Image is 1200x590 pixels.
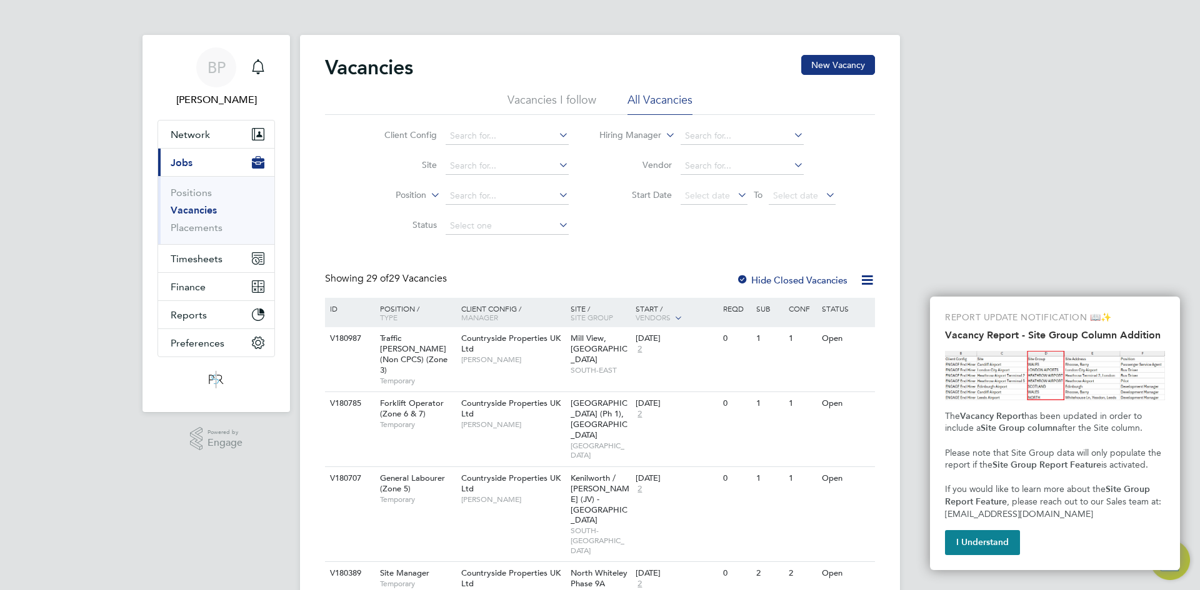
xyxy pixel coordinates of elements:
div: V180707 [327,467,371,490]
span: after the Site column. [1057,423,1142,433]
a: Positions [171,187,212,199]
span: Jobs [171,157,192,169]
input: Search for... [681,157,804,175]
nav: Main navigation [142,35,290,412]
label: Client Config [365,129,437,140]
div: Open [819,327,873,350]
div: [DATE] [636,568,717,579]
div: Sub [753,298,786,319]
div: V180389 [327,562,371,585]
span: Manager [461,312,498,322]
a: Vacancies [171,204,217,216]
span: If you would like to learn more about the [945,484,1106,494]
span: Select date [773,190,818,201]
span: Type [380,312,397,322]
span: Site Group [571,312,613,322]
span: 2 [636,484,644,494]
span: is activated. [1101,460,1148,470]
span: Countryside Properties UK Ltd [461,473,561,494]
span: Network [171,129,210,140]
span: Reports [171,309,207,321]
div: 0 [720,562,752,585]
strong: Vacancy Report [960,411,1024,421]
a: Go to account details [157,47,275,107]
label: Vendor [600,159,672,170]
span: 29 of [366,272,389,285]
h2: Vacancy Report - Site Group Column Addition [945,329,1165,341]
span: The [945,411,960,421]
span: General Labourer (Zone 5) [380,473,445,494]
label: Start Date [600,189,672,200]
label: Site [365,159,437,170]
span: Site Manager [380,568,429,578]
span: 29 Vacancies [366,272,447,285]
div: 0 [720,327,752,350]
span: Temporary [380,579,455,589]
div: 1 [753,327,786,350]
div: Position / [371,298,458,328]
span: North Whiteley Phase 9A [571,568,627,589]
span: Ben Perkin [157,92,275,107]
div: ID [327,298,371,319]
div: 0 [720,392,752,415]
div: 1 [753,392,786,415]
li: All Vacancies [627,92,692,115]
span: SOUTH-EAST [571,365,630,375]
span: Forklift Operator (Zone 6 & 7) [380,398,444,419]
span: Temporary [380,376,455,386]
span: Temporary [380,494,455,504]
span: [PERSON_NAME] [461,355,564,365]
label: Hide Closed Vacancies [736,274,847,286]
span: Temporary [380,420,455,430]
span: 2 [636,409,644,420]
input: Search for... [446,127,569,145]
span: Please note that Site Group data will only populate the report if the [945,448,1164,471]
strong: Site Group Report Feature [945,484,1152,507]
input: Search for... [446,157,569,175]
div: 1 [786,467,818,490]
div: 0 [720,467,752,490]
a: Placements [171,222,222,234]
span: Vendors [636,312,671,322]
div: [DATE] [636,473,717,484]
h2: Vacancies [325,55,413,80]
div: Start / [632,298,720,329]
span: To [750,187,766,203]
span: 2 [636,579,644,589]
span: [PERSON_NAME] [461,420,564,430]
span: SOUTH-[GEOGRAPHIC_DATA] [571,526,630,555]
div: Status [819,298,873,319]
div: Open [819,392,873,415]
span: Select date [685,190,730,201]
label: Hiring Manager [589,129,661,142]
span: Traffic [PERSON_NAME] (Non CPCS) (Zone 3) [380,333,447,375]
div: V180987 [327,327,371,350]
span: [GEOGRAPHIC_DATA] [571,441,630,460]
div: Reqd [720,298,752,319]
strong: Site Group column [981,423,1057,433]
p: REPORT UPDATE NOTIFICATION 📖✨ [945,312,1165,324]
div: Client Config / [458,298,567,328]
strong: Site Group Report Feature [992,460,1101,470]
div: 2 [786,562,818,585]
button: New Vacancy [801,55,875,75]
button: I Understand [945,530,1020,555]
input: Search for... [446,187,569,205]
span: Kenilworth / [PERSON_NAME] (JV) - [GEOGRAPHIC_DATA] [571,473,629,526]
div: [DATE] [636,333,717,344]
a: Go to home page [157,370,275,390]
img: Site Group Column in Vacancy Report [945,351,1165,400]
span: Mill View, [GEOGRAPHIC_DATA] [571,333,627,365]
span: , please reach out to our Sales team at: [EMAIL_ADDRESS][DOMAIN_NAME] [945,496,1164,519]
input: Search for... [681,127,804,145]
label: Position [354,189,426,202]
div: Vacancy Report - Site Group Column Addition [930,297,1180,570]
span: 2 [636,344,644,355]
div: V180785 [327,392,371,415]
span: [GEOGRAPHIC_DATA] (Ph 1), [GEOGRAPHIC_DATA] [571,398,627,440]
span: Preferences [171,337,224,349]
div: Open [819,467,873,490]
div: Showing [325,272,449,285]
span: Countryside Properties UK Ltd [461,333,561,354]
div: [DATE] [636,398,717,409]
